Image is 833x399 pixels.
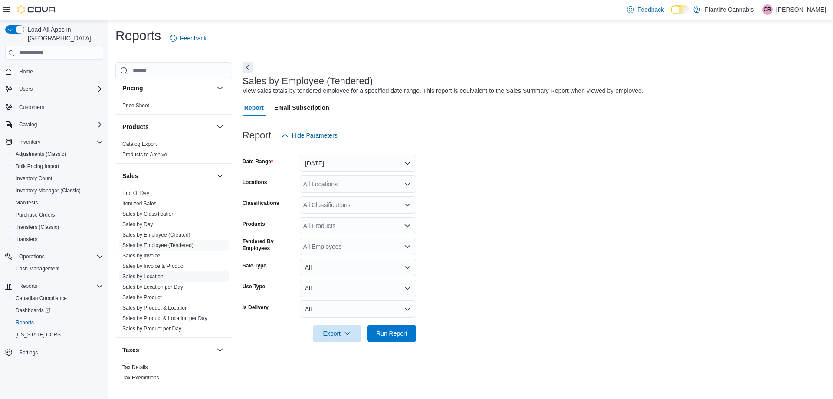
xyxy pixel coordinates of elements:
[122,263,184,269] a: Sales by Invoice & Product
[243,200,279,207] label: Classifications
[16,224,59,231] span: Transfers (Classic)
[12,330,103,340] span: Washington CCRS
[122,221,153,228] span: Sales by Day
[9,292,107,304] button: Canadian Compliance
[122,242,193,248] a: Sales by Employee (Tendered)
[243,304,269,311] label: Is Delivery
[215,345,225,355] button: Taxes
[122,231,190,238] span: Sales by Employee (Created)
[122,141,157,147] a: Catalog Export
[122,190,149,196] a: End Of Day
[16,236,37,243] span: Transfers
[24,25,103,43] span: Load All Apps in [GEOGRAPHIC_DATA]
[300,155,416,172] button: [DATE]
[243,86,643,96] div: View sales totals by tendered employee for a specified date range. This report is equivalent to t...
[243,62,253,73] button: Next
[16,66,36,77] a: Home
[12,264,103,274] span: Cash Management
[12,210,59,220] a: Purchase Orders
[376,329,407,338] span: Run Report
[122,252,160,259] span: Sales by Invoice
[12,198,41,208] a: Manifests
[2,346,107,359] button: Settings
[122,122,213,131] button: Products
[16,295,67,302] span: Canadian Compliance
[180,34,207,43] span: Feedback
[764,4,771,15] span: CR
[12,305,103,316] span: Dashboards
[16,137,103,147] span: Inventory
[19,349,38,356] span: Settings
[12,330,64,340] a: [US_STATE] CCRS
[16,319,34,326] span: Reports
[12,264,63,274] a: Cash Management
[122,294,162,301] span: Sales by Product
[313,325,361,342] button: Export
[9,197,107,209] button: Manifests
[122,102,149,109] a: Price Sheet
[122,374,159,381] span: Tax Exemptions
[278,127,341,144] button: Hide Parameters
[115,362,232,386] div: Taxes
[300,259,416,276] button: All
[9,209,107,221] button: Purchase Orders
[12,161,103,171] span: Bulk Pricing Import
[9,329,107,341] button: [US_STATE] CCRS
[623,1,667,18] a: Feedback
[274,99,329,116] span: Email Subscription
[122,211,174,217] a: Sales by Classification
[318,325,356,342] span: Export
[757,4,759,15] p: |
[671,5,689,14] input: Dark Mode
[122,315,207,322] span: Sales by Product & Location per Day
[300,300,416,318] button: All
[17,5,56,14] img: Cova
[16,331,61,338] span: [US_STATE] CCRS
[637,5,664,14] span: Feedback
[122,364,148,370] a: Tax Details
[404,222,411,229] button: Open list of options
[122,273,164,280] span: Sales by Location
[122,232,190,238] a: Sales by Employee (Created)
[19,104,44,111] span: Customers
[16,265,59,272] span: Cash Management
[243,158,273,165] label: Date Range
[12,317,103,328] span: Reports
[115,188,232,337] div: Sales
[16,347,41,358] a: Settings
[5,62,103,381] nav: Complex example
[122,122,149,131] h3: Products
[122,304,188,311] span: Sales by Product & Location
[243,130,271,141] h3: Report
[2,119,107,131] button: Catalog
[243,262,266,269] label: Sale Type
[2,136,107,148] button: Inventory
[12,305,54,316] a: Dashboards
[122,201,157,207] a: Itemized Sales
[300,280,416,297] button: All
[243,76,373,86] h3: Sales by Employee (Tendered)
[705,4,754,15] p: Plantlife Cannabis
[122,84,213,92] button: Pricing
[115,27,161,44] h1: Reports
[16,66,103,77] span: Home
[122,375,159,381] a: Tax Exemptions
[367,325,416,342] button: Run Report
[16,281,103,291] span: Reports
[19,121,37,128] span: Catalog
[9,304,107,317] a: Dashboards
[166,30,210,47] a: Feedback
[122,294,162,300] a: Sales by Product
[12,173,56,184] a: Inventory Count
[244,99,264,116] span: Report
[2,83,107,95] button: Users
[19,86,33,92] span: Users
[9,263,107,275] button: Cash Management
[9,317,107,329] button: Reports
[12,161,63,171] a: Bulk Pricing Import
[12,317,37,328] a: Reports
[12,198,103,208] span: Manifests
[19,68,33,75] span: Home
[2,251,107,263] button: Operations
